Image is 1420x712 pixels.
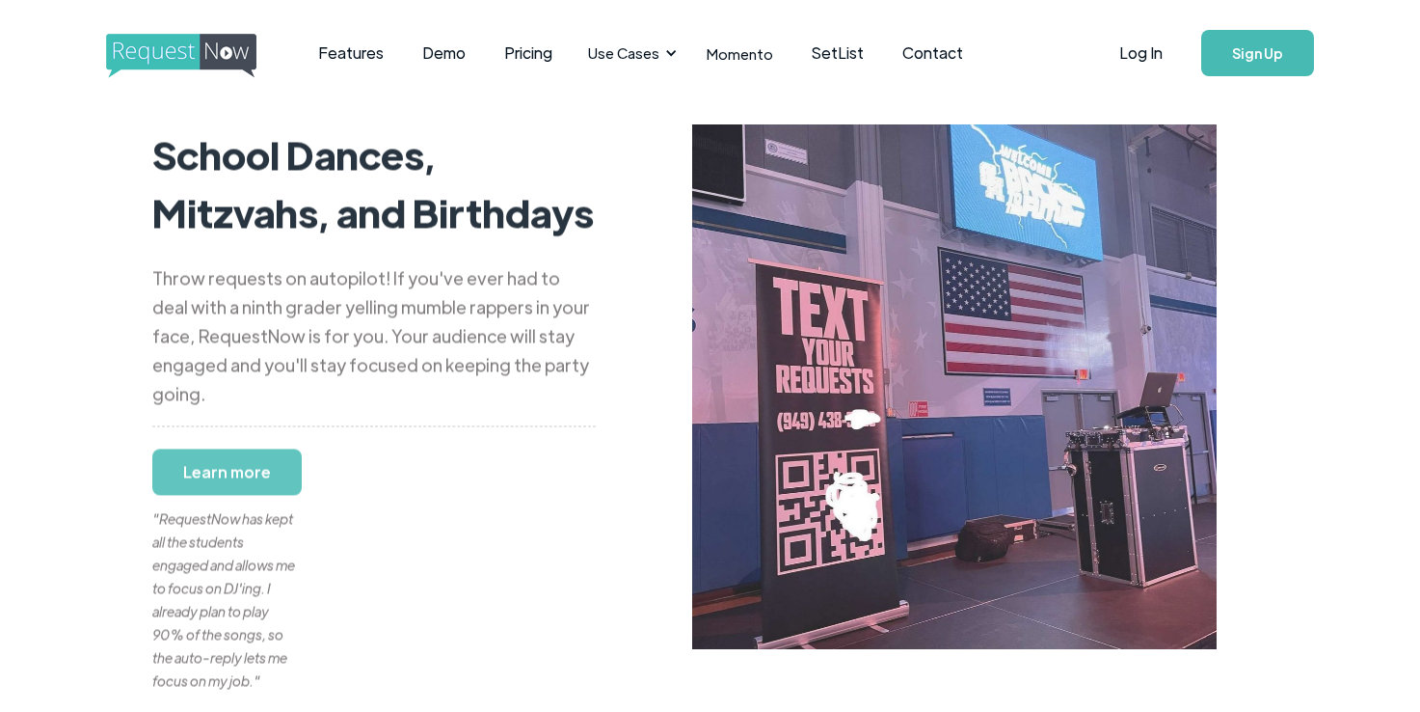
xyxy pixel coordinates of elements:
strong: School Dances, Mitzvahs, and Birthdays [152,128,594,236]
div: Use Cases [576,23,683,83]
img: requestnow logo [106,34,292,78]
a: Features [299,23,403,83]
div: Throw requests on autopilot! If you've ever had to deal with a ninth grader yelling mumble rapper... [152,263,596,408]
a: SetList [792,23,883,83]
div: "RequestNow has kept all the students engaged and allows me to focus on DJ'ing. I already plan to... [152,483,297,692]
a: Pricing [485,23,572,83]
a: Learn more [152,449,302,495]
a: Log In [1100,19,1182,87]
a: Contact [883,23,982,83]
a: Sign Up [1201,30,1314,76]
div: Use Cases [588,42,659,64]
a: Momento [687,25,792,82]
a: Demo [403,23,485,83]
img: poster for requests in a gym [692,124,1217,649]
a: home [106,34,251,72]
